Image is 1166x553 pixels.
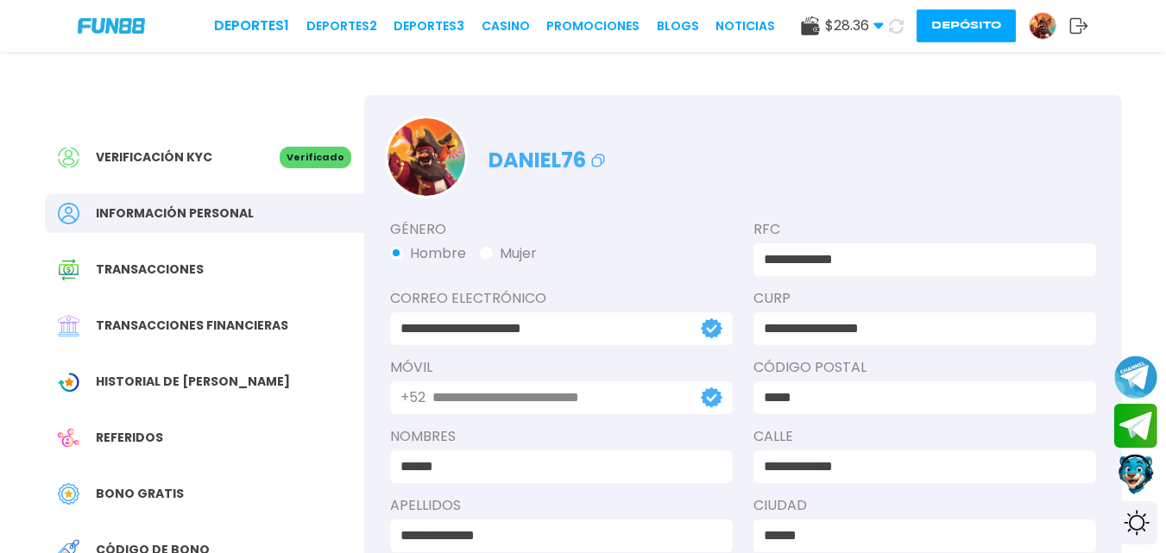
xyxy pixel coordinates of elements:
a: Wagering TransactionHistorial de [PERSON_NAME] [45,362,364,401]
img: Personal [58,203,79,224]
button: Mujer [480,243,537,264]
a: Promociones [546,17,640,35]
p: Verificado [280,147,351,168]
img: Avatar [388,118,465,196]
img: Financial Transaction [58,315,79,336]
img: Transaction History [58,259,79,280]
a: Avatar [1029,12,1069,40]
label: NOMBRES [390,426,733,447]
a: BLOGS [657,17,699,35]
a: NOTICIAS [715,17,775,35]
label: Correo electrónico [390,288,733,309]
a: PersonalInformación personal [45,194,364,233]
span: Transacciones [96,261,204,279]
p: +52 [400,387,425,408]
button: Depósito [917,9,1016,42]
img: Referral [58,427,79,449]
a: ReferralReferidos [45,418,364,457]
span: $ 28.36 [825,16,884,36]
a: Transaction HistoryTransacciones [45,250,364,289]
span: Historial de [PERSON_NAME] [96,373,290,391]
label: Calle [753,426,1096,447]
span: Transacciones financieras [96,317,288,335]
label: Género [390,219,733,240]
span: Información personal [96,204,254,223]
label: CURP [753,288,1096,309]
a: Deportes2 [306,17,377,35]
button: Join telegram [1114,404,1157,449]
button: Contact customer service [1114,452,1157,497]
span: Bono Gratis [96,485,184,503]
div: Switch theme [1114,501,1157,544]
img: Company Logo [78,18,145,33]
span: Verificación KYC [96,148,212,167]
a: Verificación KYCVerificado [45,138,364,177]
button: Hombre [390,243,466,264]
label: RFC [753,219,1096,240]
label: Código Postal [753,357,1096,378]
label: APELLIDOS [390,495,733,516]
a: Free BonusBono Gratis [45,474,364,513]
label: Móvil [390,357,733,378]
a: Deportes1 [214,16,289,36]
a: Deportes3 [394,17,464,35]
p: daniel76 [488,136,608,176]
img: Avatar [1030,13,1056,39]
img: Free Bonus [58,483,79,505]
button: Join telegram channel [1114,355,1157,399]
img: Wagering Transaction [58,371,79,393]
span: Referidos [96,429,163,447]
a: Financial TransactionTransacciones financieras [45,306,364,345]
label: Ciudad [753,495,1096,516]
a: CASINO [482,17,530,35]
